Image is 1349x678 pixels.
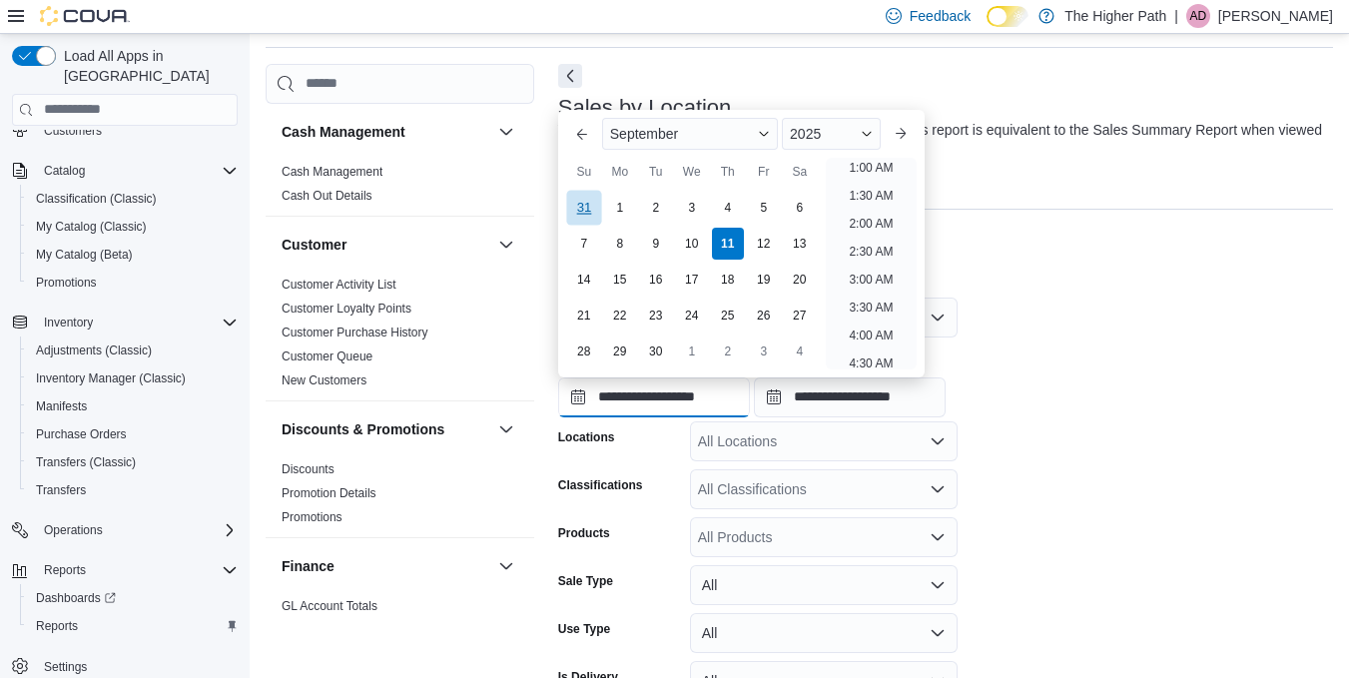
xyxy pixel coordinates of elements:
[28,271,238,295] span: Promotions
[282,599,377,613] a: GL Account Totals
[20,476,246,504] button: Transfers
[20,337,246,364] button: Adjustments (Classic)
[910,6,971,26] span: Feedback
[28,614,86,638] a: Reports
[36,482,86,498] span: Transfers
[266,160,534,216] div: Cash Management
[28,243,238,267] span: My Catalog (Beta)
[282,485,376,501] span: Promotion Details
[36,618,78,634] span: Reports
[28,450,238,474] span: Transfers (Classic)
[20,584,246,612] a: Dashboards
[20,392,246,420] button: Manifests
[494,554,518,578] button: Finance
[36,342,152,358] span: Adjustments (Classic)
[28,215,238,239] span: My Catalog (Classic)
[841,212,901,236] li: 2:00 AM
[36,398,87,414] span: Manifests
[494,417,518,441] button: Discounts & Promotions
[930,529,946,545] button: Open list of options
[885,118,917,150] button: Next month
[36,159,93,183] button: Catalog
[36,590,116,606] span: Dashboards
[748,264,780,296] div: day-19
[558,377,750,417] input: Press the down key to enter a popover containing a calendar. Press the escape key to close the po...
[676,156,708,188] div: We
[841,240,901,264] li: 2:30 AM
[712,156,744,188] div: Th
[558,96,732,120] h3: Sales by Location
[20,185,246,213] button: Classification (Classic)
[558,429,615,445] label: Locations
[36,426,127,442] span: Purchase Orders
[676,192,708,224] div: day-3
[558,621,610,637] label: Use Type
[36,117,238,142] span: Customers
[604,300,636,332] div: day-22
[841,268,901,292] li: 3:00 AM
[44,123,102,139] span: Customers
[558,525,610,541] label: Products
[566,118,598,150] button: Previous Month
[4,309,246,337] button: Inventory
[640,336,672,367] div: day-30
[266,457,534,537] div: Discounts & Promotions
[28,271,105,295] a: Promotions
[282,598,377,614] span: GL Account Totals
[36,311,238,335] span: Inventory
[690,613,958,653] button: All
[28,614,238,638] span: Reports
[640,228,672,260] div: day-9
[604,156,636,188] div: Mo
[28,478,238,502] span: Transfers
[36,247,133,263] span: My Catalog (Beta)
[282,235,490,255] button: Customer
[28,586,238,610] span: Dashboards
[282,278,396,292] a: Customer Activity List
[266,594,534,650] div: Finance
[282,164,382,180] span: Cash Management
[4,115,246,144] button: Customers
[676,264,708,296] div: day-17
[28,339,238,362] span: Adjustments (Classic)
[1174,4,1178,28] p: |
[712,192,744,224] div: day-4
[36,119,110,143] a: Customers
[282,277,396,293] span: Customer Activity List
[28,187,165,211] a: Classification (Classic)
[690,565,958,605] button: All
[28,422,238,446] span: Purchase Orders
[558,573,613,589] label: Sale Type
[748,336,780,367] div: day-3
[826,158,917,369] ul: Time
[784,300,816,332] div: day-27
[558,120,1323,162] div: View sales totals by location for a specified date range. This report is equivalent to the Sales ...
[282,462,335,476] a: Discounts
[20,269,246,297] button: Promotions
[282,372,366,388] span: New Customers
[987,27,988,28] span: Dark Mode
[28,478,94,502] a: Transfers
[784,336,816,367] div: day-4
[494,233,518,257] button: Customer
[56,46,238,86] span: Load All Apps in [GEOGRAPHIC_DATA]
[1190,4,1207,28] span: AD
[987,6,1028,27] input: Dark Mode
[282,373,366,387] a: New Customers
[604,264,636,296] div: day-15
[20,241,246,269] button: My Catalog (Beta)
[640,192,672,224] div: day-2
[604,228,636,260] div: day-8
[282,188,372,204] span: Cash Out Details
[748,300,780,332] div: day-26
[282,189,372,203] a: Cash Out Details
[558,477,643,493] label: Classifications
[28,339,160,362] a: Adjustments (Classic)
[640,300,672,332] div: day-23
[44,315,93,331] span: Inventory
[28,215,155,239] a: My Catalog (Classic)
[36,454,136,470] span: Transfers (Classic)
[28,586,124,610] a: Dashboards
[36,159,238,183] span: Catalog
[36,558,94,582] button: Reports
